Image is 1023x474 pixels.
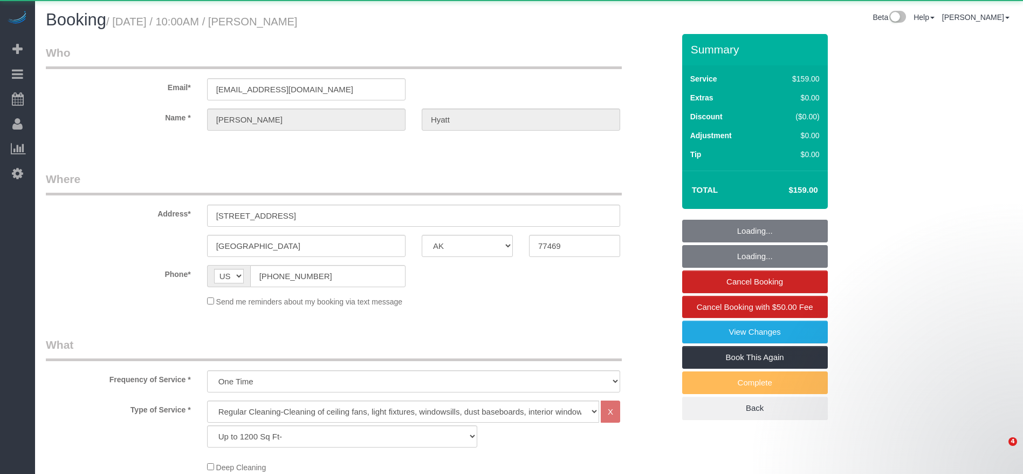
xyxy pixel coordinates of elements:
a: Cancel Booking with $50.00 Fee [682,296,828,319]
a: Beta [873,13,906,22]
a: View Changes [682,321,828,343]
img: Automaid Logo [6,11,28,26]
label: Frequency of Service * [38,370,199,385]
input: Last Name* [422,109,620,131]
label: Discount [690,111,723,122]
label: Phone* [38,265,199,280]
a: Help [914,13,935,22]
div: ($0.00) [770,111,820,122]
span: 4 [1008,437,1017,446]
span: Send me reminders about my booking via text message [216,297,403,306]
strong: Total [692,185,718,194]
a: [PERSON_NAME] [942,13,1010,22]
h3: Summary [691,43,822,56]
span: Cancel Booking with $50.00 Fee [697,302,813,312]
small: / [DATE] / 10:00AM / [PERSON_NAME] [106,16,297,28]
input: City* [207,235,406,257]
label: Address* [38,205,199,219]
input: Zip Code* [529,235,620,257]
iframe: Intercom live chat [986,437,1012,463]
div: $0.00 [770,92,820,103]
div: $159.00 [770,73,820,84]
input: Phone* [250,265,406,287]
a: Back [682,397,828,419]
a: Book This Again [682,346,828,369]
legend: What [46,337,622,361]
label: Extras [690,92,713,103]
img: New interface [888,11,906,25]
label: Service [690,73,717,84]
legend: Who [46,45,622,69]
label: Email* [38,78,199,93]
legend: Where [46,171,622,195]
h4: $159.00 [756,186,818,195]
a: Cancel Booking [682,270,828,293]
div: $0.00 [770,130,820,141]
label: Tip [690,149,702,160]
label: Name * [38,109,199,123]
span: Booking [46,10,106,29]
input: First Name* [207,109,406,131]
label: Adjustment [690,130,732,141]
label: Type of Service * [38,401,199,415]
div: $0.00 [770,149,820,160]
span: Deep Cleaning [216,463,266,472]
input: Email* [207,78,406,100]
